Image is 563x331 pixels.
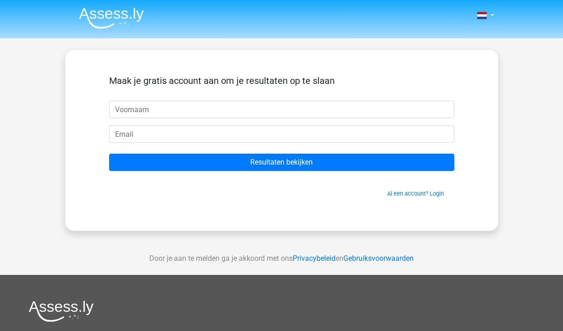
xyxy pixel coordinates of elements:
img: Assessly logo [29,300,94,322]
a: Gebruiksvoorwaarden [343,254,414,263]
input: Resultaten bekijken [109,154,454,171]
a: Privacybeleid [293,254,336,263]
a: Al een account? Login [387,190,444,197]
input: Voornaam [109,101,454,118]
img: Assessly [79,7,144,29]
h5: Maak je gratis account aan om je resultaten op te slaan [109,75,454,86]
input: Email [109,125,454,143]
